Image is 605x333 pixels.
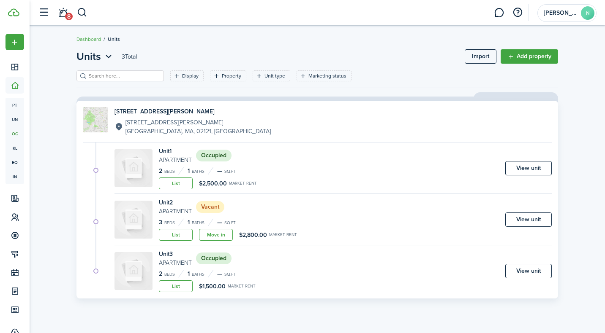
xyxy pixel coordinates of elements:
a: List [159,229,193,241]
a: Messaging [491,2,507,24]
img: Unit avatar [114,149,153,187]
input: Search here... [87,72,161,80]
span: 1 [188,269,190,278]
p: [GEOGRAPHIC_DATA], MA, 02121, [GEOGRAPHIC_DATA] [125,127,271,136]
button: Open resource center [510,5,525,20]
a: Add property [501,49,558,64]
h4: Unit 3 [159,250,192,258]
h4: Unit 1 [159,147,192,156]
span: 1 [188,218,190,227]
span: 2 [159,166,162,175]
filter-tag: Open filter [297,70,352,81]
small: Apartment [159,258,192,267]
small: Market rent [269,233,297,237]
small: Baths [192,169,204,174]
filter-tag: Open filter [170,70,204,81]
span: Units [108,35,120,43]
span: 3 [159,218,162,227]
img: Property avatar [83,107,108,132]
span: Nancy [544,10,578,16]
small: Apartment [159,207,192,216]
a: kl [5,141,24,155]
status: Occupied [196,150,232,161]
button: Units [76,49,114,64]
header-page-total: 3 Total [122,52,137,61]
span: 1 [188,166,190,175]
a: View unit [505,161,552,175]
a: View unit [505,264,552,278]
button: Open menu [76,49,114,64]
small: Beds [164,272,175,277]
img: Unit avatar [114,201,153,239]
a: Property avatar[STREET_ADDRESS][PERSON_NAME][STREET_ADDRESS][PERSON_NAME][GEOGRAPHIC_DATA], MA, 0... [83,107,552,136]
status: Occupied [196,252,232,264]
p: [STREET_ADDRESS][PERSON_NAME] [125,118,271,127]
small: Baths [192,272,204,277]
a: Move in [199,229,233,241]
button: Open menu [5,34,24,50]
a: Notifications [55,2,71,24]
filter-tag-label: Marketing status [308,72,346,80]
avatar-text: N [581,6,594,20]
small: sq.ft [224,169,236,174]
button: Search [77,5,87,20]
small: Market rent [229,181,257,185]
small: sq.ft [224,272,236,277]
filter-tag: Open filter [253,70,290,81]
img: Unit avatar [114,252,153,290]
filter-tag-label: Display [182,72,199,80]
small: sq.ft [224,221,236,225]
span: — [217,269,222,278]
filter-tag-label: Unit type [264,72,285,80]
small: Market rent [228,284,256,288]
button: Open sidebar [35,5,52,21]
small: Beds [164,169,175,174]
a: List [159,177,193,189]
span: 2 [159,269,162,278]
a: pt [5,98,24,112]
a: oc [5,126,24,141]
filter-tag: Open filter [210,70,246,81]
span: — [217,218,222,227]
a: Dashboard [76,35,101,43]
filter-tag-label: Property [222,72,241,80]
span: $1,500.00 [199,282,226,291]
a: View unit [505,212,552,227]
span: 8 [65,13,73,20]
span: Units [76,49,101,64]
span: — [217,166,222,175]
small: Baths [192,221,204,225]
span: $2,500.00 [199,179,227,188]
small: Apartment [159,156,192,164]
h4: [STREET_ADDRESS][PERSON_NAME] [114,107,271,116]
a: Import [465,49,496,64]
a: in [5,169,24,184]
a: eq [5,155,24,169]
span: $2,800.00 [239,231,267,239]
status: Vacant [196,201,224,213]
small: Beds [164,221,175,225]
img: TenantCloud [8,8,19,16]
a: List [159,280,193,292]
h4: Unit 2 [159,198,192,207]
a: un [5,112,24,126]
